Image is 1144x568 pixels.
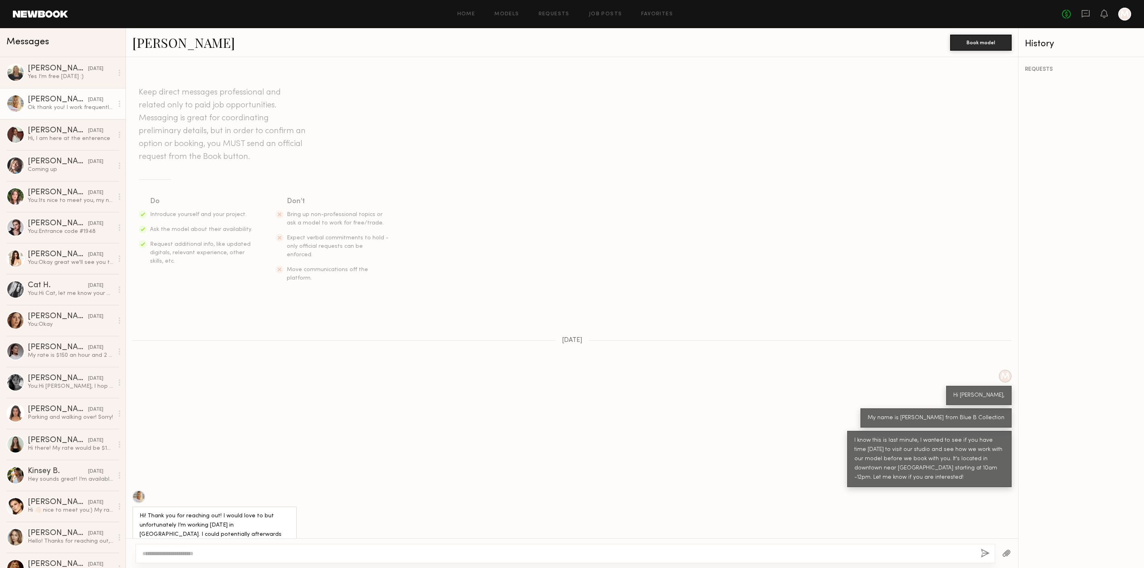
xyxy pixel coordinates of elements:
div: [DATE] [88,468,103,475]
a: [PERSON_NAME] [132,34,235,51]
div: Do [150,196,253,207]
a: Home [457,12,475,17]
div: Coming up [28,166,113,173]
a: Models [494,12,519,17]
div: [PERSON_NAME] [28,405,88,414]
div: [DATE] [88,437,103,445]
div: [PERSON_NAME] [28,189,88,197]
div: You: Its nice to meet you, my name is [PERSON_NAME] and I am the Head Designer at Blue B Collecti... [28,197,113,204]
div: [PERSON_NAME] [28,158,88,166]
a: Favorites [641,12,673,17]
div: [PERSON_NAME] [28,96,88,104]
span: Bring up non-professional topics or ask a model to work for free/trade. [287,212,384,226]
div: You: Entrance code #1948 [28,228,113,235]
div: Hi, I am here at the enterence [28,135,113,142]
button: Book model [950,35,1012,51]
div: [PERSON_NAME] [28,498,88,506]
div: History [1025,39,1138,49]
div: Yes I’m free [DATE] :) [28,73,113,80]
div: Hi! Thank you for reaching out! I would love to but unfortunately I’m working [DATE] in [GEOGRAPH... [140,512,290,549]
div: [DATE] [88,251,103,259]
a: Book model [950,39,1012,45]
div: [DATE] [88,530,103,537]
div: [DATE] [88,65,103,73]
div: Kinsey B. [28,467,88,475]
span: Request additional info, like updated digitals, relevant experience, other skills, etc. [150,242,251,264]
div: My rate is $150 an hour and 2 hours minimum [28,352,113,359]
div: [PERSON_NAME] [28,529,88,537]
div: [PERSON_NAME] [28,436,88,445]
div: Hey sounds great! I’m available [DATE] & [DATE]! My current rate is $120 per hr 😊 [28,475,113,483]
div: You: Hi Cat, let me know your availability [28,290,113,297]
div: [DATE] [88,375,103,383]
div: [DATE] [88,313,103,321]
div: You: Okay [28,321,113,328]
div: You: Hi [PERSON_NAME], I hop you are well :) I just wanted to see if your available [DATE] (5/20)... [28,383,113,390]
div: Hi [PERSON_NAME], [953,391,1004,400]
div: [DATE] [88,282,103,290]
div: [DATE] [88,96,103,104]
div: [DATE] [88,189,103,197]
span: Expect verbal commitments to hold - only official requests can be enforced. [287,235,389,257]
span: Messages [6,37,49,47]
div: Ok thank you! I work frequently with other models and can assure you I would work well with yours... [28,104,113,111]
div: Parking and walking over! Sorry! [28,414,113,421]
div: [PERSON_NAME] [28,65,88,73]
span: Ask the model about their availability. [150,227,252,232]
div: Hi 👋🏻 nice to meet you:) My rate is 150$ per hour, minimum of two hours. [28,506,113,514]
span: Move communications off the platform. [287,267,368,281]
div: Cat H. [28,282,88,290]
div: My name is [PERSON_NAME] from Blue B Collection [868,414,1004,423]
span: Introduce yourself and your project. [150,212,247,217]
div: Don’t [287,196,390,207]
div: You: Okay great we'll see you then [28,259,113,266]
div: REQUESTS [1025,67,1138,72]
div: [DATE] [88,127,103,135]
div: Hello! Thanks for reaching out, would love to work with you! My rate would be $150 an hour :) [28,537,113,545]
div: [DATE] [88,158,103,166]
a: Job Posts [589,12,622,17]
div: [PERSON_NAME] [28,127,88,135]
div: Hi there! My rate would be $100/hr after fees so a $200 flat rate. [28,445,113,452]
div: [PERSON_NAME] [28,313,88,321]
div: [DATE] [88,344,103,352]
a: Requests [539,12,570,17]
div: [DATE] [88,499,103,506]
div: [PERSON_NAME] [28,220,88,228]
div: [DATE] [88,220,103,228]
div: [PERSON_NAME] [28,344,88,352]
header: Keep direct messages professional and related only to paid job opportunities. Messaging is great ... [139,86,308,163]
div: [DATE] [88,406,103,414]
div: [PERSON_NAME] [28,375,88,383]
div: I know this is last minute, I wanted to see if you have time [DATE] to visit our studio and see h... [854,436,1004,482]
span: [DATE] [562,337,582,344]
a: M [1118,8,1131,21]
div: [PERSON_NAME] [28,251,88,259]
